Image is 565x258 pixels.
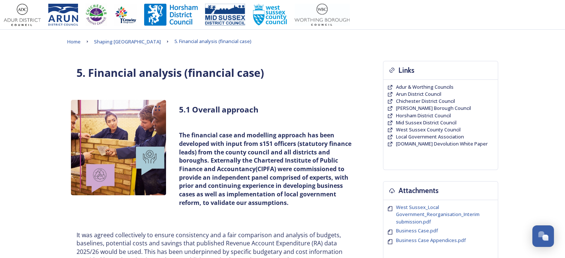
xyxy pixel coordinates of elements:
img: CDC%20Logo%20-%20you%20may%20have%20a%20better%20version.jpg [85,4,107,26]
span: Home [67,38,81,45]
img: Arun%20District%20Council%20logo%20blue%20CMYK.jpg [48,4,78,26]
span: Business Case Appendices.pdf [396,237,466,244]
a: Chichester District Council [396,98,455,105]
a: [DOMAIN_NAME] Devolution White Paper [396,140,488,147]
button: Open Chat [532,225,554,247]
span: Shaping [GEOGRAPHIC_DATA] [94,38,161,45]
a: Shaping [GEOGRAPHIC_DATA] [94,37,161,46]
a: Mid Sussex District Council [396,119,457,126]
a: Local Government Association [396,133,464,140]
a: West Sussex County Council [396,126,461,133]
span: Adur & Worthing Councils [396,84,454,90]
a: Adur & Worthing Councils [396,84,454,91]
span: 5. Financial analysis (financial case) [174,38,251,45]
img: WSCCPos-Spot-25mm.jpg [253,4,288,26]
span: Business Case.pdf [396,227,438,234]
img: Horsham%20DC%20Logo.jpg [144,4,198,26]
img: Worthing_Adur%20%281%29.jpg [295,4,350,26]
strong: The financial case and modelling approach has been developed with input from s151 officers (statu... [179,131,353,207]
img: Crawley%20BC%20logo.jpg [114,4,137,26]
a: Horsham District Council [396,112,451,119]
span: Chichester District Council [396,98,455,104]
img: 150ppimsdc%20logo%20blue.png [205,4,245,26]
a: Home [67,37,81,46]
span: West Sussex_Local Government_Reorganisation_Interim submission.pdf [396,204,480,225]
strong: 5.1 Overall approach [179,104,259,115]
img: Adur%20logo%20%281%29.jpeg [4,4,41,26]
h3: Links [399,65,415,76]
a: Arun District Council [396,91,441,98]
span: [PERSON_NAME] Borough Council [396,105,471,111]
h3: Attachments [399,185,439,196]
span: Arun District Council [396,91,441,97]
strong: 5. Financial analysis (financial case) [77,65,264,80]
a: [PERSON_NAME] Borough Council [396,105,471,112]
